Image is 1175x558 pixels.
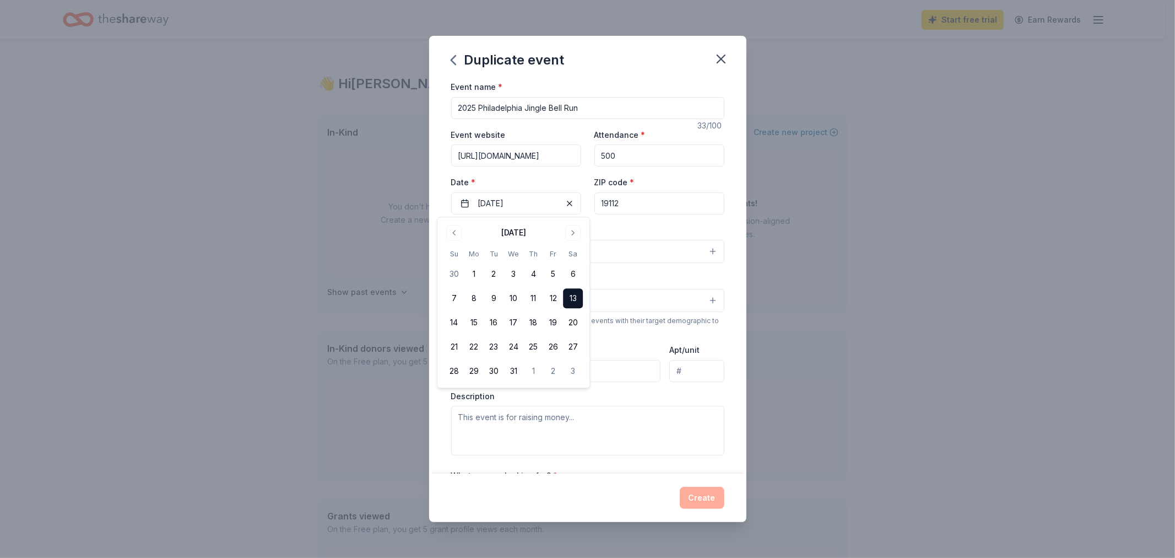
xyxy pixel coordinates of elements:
[543,337,563,357] button: 26
[464,313,484,333] button: 15
[446,225,462,240] button: Go to previous month
[503,248,523,260] th: Wednesday
[464,265,484,285] button: 1
[503,337,523,357] button: 24
[563,248,583,260] th: Saturday
[503,313,523,333] button: 17
[451,130,506,141] label: Event website
[484,289,503,309] button: 9
[563,362,583,382] button: 3
[451,470,558,481] label: What are you looking for?
[444,289,464,309] button: 7
[464,337,484,357] button: 22
[563,313,583,333] button: 20
[451,97,724,119] input: Spring Fundraiser
[523,337,543,357] button: 25
[444,362,464,382] button: 28
[464,362,484,382] button: 29
[523,289,543,309] button: 11
[484,313,503,333] button: 16
[523,248,543,260] th: Thursday
[543,289,563,309] button: 12
[444,265,464,285] button: 30
[451,192,581,214] button: [DATE]
[594,130,646,141] label: Attendance
[563,337,583,357] button: 27
[669,360,724,382] input: #
[698,119,724,132] div: 33 /100
[444,248,464,260] th: Sunday
[503,362,523,382] button: 31
[464,289,484,309] button: 8
[594,177,635,188] label: ZIP code
[464,248,484,260] th: Monday
[543,362,563,382] button: 2
[503,289,523,309] button: 10
[484,265,503,285] button: 2
[669,345,700,356] label: Apt/unit
[594,192,724,214] input: 12345 (U.S. only)
[451,177,581,188] label: Date
[543,265,563,285] button: 5
[563,289,583,309] button: 13
[523,313,543,333] button: 18
[543,248,563,260] th: Friday
[484,337,503,357] button: 23
[484,362,503,382] button: 30
[501,226,526,239] div: [DATE]
[594,144,724,167] input: 20
[451,144,581,167] input: https://www...
[444,337,464,357] button: 21
[451,51,565,69] div: Duplicate event
[444,313,464,333] button: 14
[523,362,543,382] button: 1
[484,248,503,260] th: Tuesday
[565,225,581,240] button: Go to next month
[503,265,523,285] button: 3
[563,265,583,285] button: 6
[523,265,543,285] button: 4
[543,313,563,333] button: 19
[451,82,503,93] label: Event name
[451,391,495,402] label: Description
